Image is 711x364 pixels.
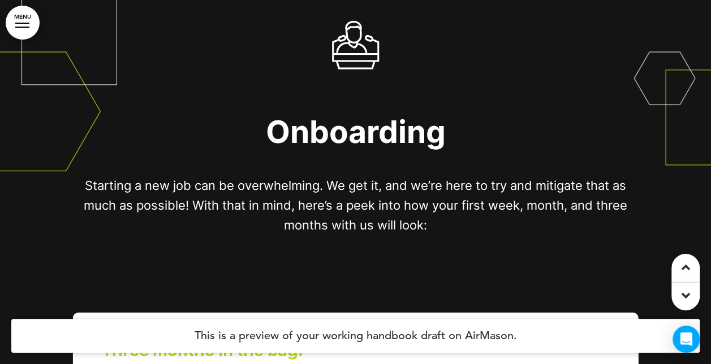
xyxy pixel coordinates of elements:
span: Starting a new job can be overwhelming. We get it, and we’re here to try and mitigate that as muc... [84,177,627,232]
h4: This is a preview of your working handbook draft on AirMason. [11,319,700,353]
span: Onboarding [266,112,446,150]
a: MENU [6,6,40,40]
img: 1686427547681.gif [320,10,391,81]
div: Open Intercom Messenger [673,326,700,353]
